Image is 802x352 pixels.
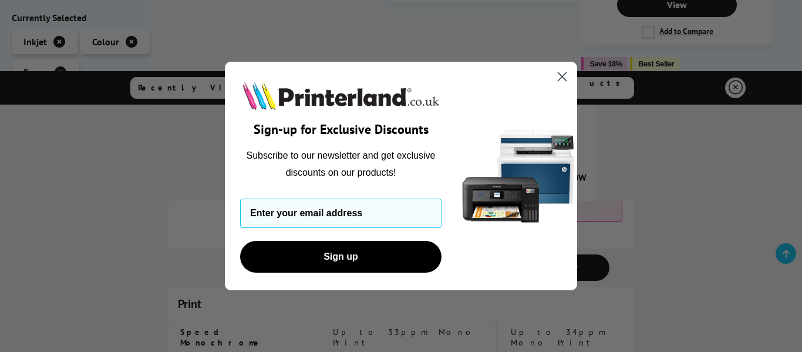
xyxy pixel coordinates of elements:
button: Close dialog [552,66,572,87]
img: Printerland.co.uk [240,79,442,112]
img: 5290a21f-4df8-4860-95f4-ea1e8d0e8904.png [460,62,577,290]
span: Sign-up for Exclusive Discounts [254,121,429,138]
input: Enter your email address [240,199,442,228]
span: Subscribe to our newsletter and get exclusive discounts on our products! [247,150,436,177]
button: Sign up [240,241,442,273]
